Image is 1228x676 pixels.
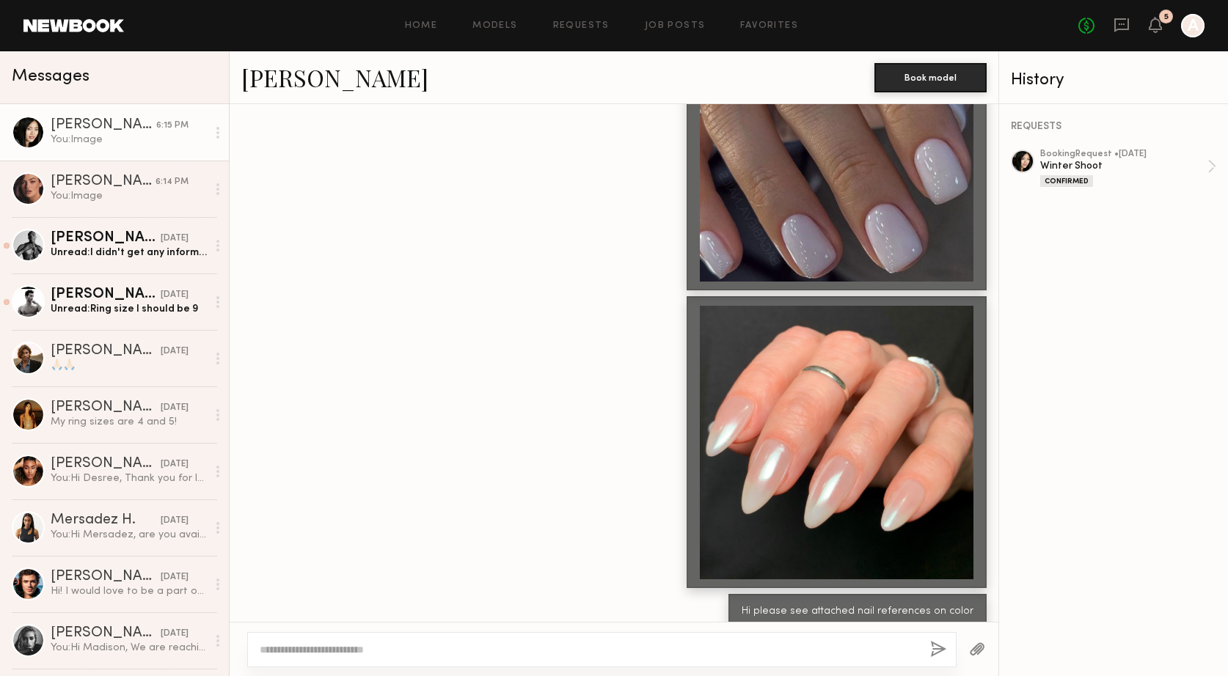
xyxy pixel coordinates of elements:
[874,70,987,83] a: Book model
[161,288,189,302] div: [DATE]
[51,344,161,359] div: [PERSON_NAME]
[156,175,189,189] div: 6:14 PM
[51,174,156,189] div: [PERSON_NAME]
[1011,72,1216,89] div: History
[161,458,189,471] div: [DATE]
[51,513,161,528] div: Mersadez H.
[742,603,973,620] div: Hi please see attached nail references on color
[51,359,207,372] div: 🙏🏻🙏🏻
[51,415,207,429] div: My ring sizes are 4 and 5!
[1164,13,1169,21] div: 5
[161,401,189,415] div: [DATE]
[156,119,189,133] div: 6:15 PM
[405,21,438,31] a: Home
[1040,175,1093,187] div: Confirmed
[12,68,89,85] span: Messages
[1181,14,1205,37] a: A
[161,345,189,359] div: [DATE]
[645,21,706,31] a: Job Posts
[1040,150,1216,187] a: bookingRequest •[DATE]Winter ShootConfirmed
[51,302,207,316] div: Unread: Ring size I should be 9
[161,514,189,528] div: [DATE]
[51,471,207,485] div: You: Hi Desree, Thank you for letting me know. THat is our date. We will keep you in mind for ano...
[472,21,517,31] a: Models
[161,627,189,641] div: [DATE]
[51,457,161,471] div: [PERSON_NAME]
[51,133,207,147] div: You: Image
[51,584,207,598] div: Hi! I would love to be a part of this shoot, thank you so much for considering me :) only thing i...
[874,63,987,92] button: Book model
[553,21,610,31] a: Requests
[161,570,189,584] div: [DATE]
[241,62,428,93] a: [PERSON_NAME]
[51,626,161,641] div: [PERSON_NAME]
[1011,122,1216,132] div: REQUESTS
[51,570,161,584] div: [PERSON_NAME]
[51,118,156,133] div: [PERSON_NAME]
[1040,150,1207,159] div: booking Request • [DATE]
[51,641,207,655] div: You: Hi Madison, We are reaching out from TACORI, a luxury jewelry brand, to inquire about your a...
[51,528,207,542] div: You: Hi Mersadez, are you available for a lifestyle shoot with TACORI on [DATE]. 9am-4pm in [GEOG...
[161,232,189,246] div: [DATE]
[1040,159,1207,173] div: Winter Shoot
[51,231,161,246] div: [PERSON_NAME]
[740,21,798,31] a: Favorites
[51,400,161,415] div: [PERSON_NAME]
[51,246,207,260] div: Unread: I didn't get any information about the wardrobe, would you like me to bring some items wi...
[51,287,161,302] div: [PERSON_NAME]
[51,189,207,203] div: You: Image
